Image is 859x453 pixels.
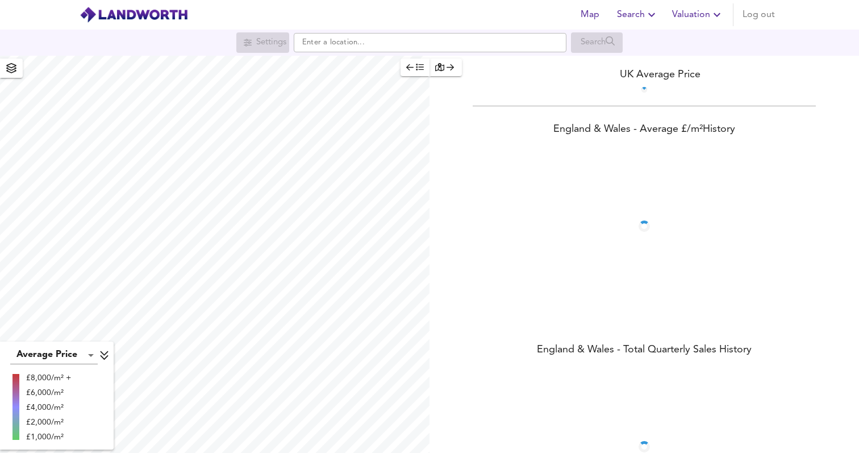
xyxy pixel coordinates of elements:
[26,372,71,384] div: £8,000/m² +
[617,7,658,23] span: Search
[572,3,608,26] button: Map
[612,3,663,26] button: Search
[26,431,71,443] div: £1,000/m²
[672,7,724,23] span: Valuation
[571,32,623,53] div: Search for a location first or explore the map
[294,33,566,52] input: Enter a location...
[429,122,859,138] div: England & Wales - Average £/ m² History
[738,3,779,26] button: Log out
[236,32,289,53] div: Search for a location first or explore the map
[576,7,603,23] span: Map
[26,402,71,413] div: £4,000/m²
[26,387,71,398] div: £6,000/m²
[10,346,98,364] div: Average Price
[668,3,728,26] button: Valuation
[429,343,859,359] div: England & Wales - Total Quarterly Sales History
[743,7,775,23] span: Log out
[26,417,71,428] div: £2,000/m²
[80,6,188,23] img: logo
[429,67,859,82] div: UK Average Price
